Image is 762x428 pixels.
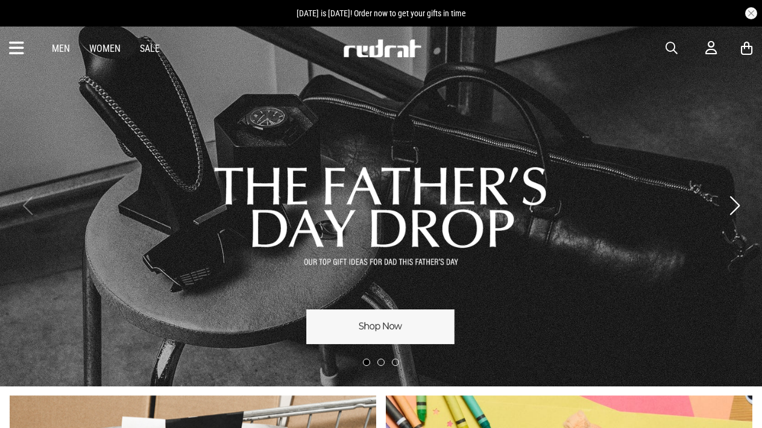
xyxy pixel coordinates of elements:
img: Redrat logo [342,39,422,57]
span: [DATE] is [DATE]! Order now to get your gifts in time [297,8,466,18]
button: Previous slide [19,192,36,219]
button: Next slide [726,192,743,219]
a: Sale [140,43,160,54]
a: Women [89,43,121,54]
a: Men [52,43,70,54]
